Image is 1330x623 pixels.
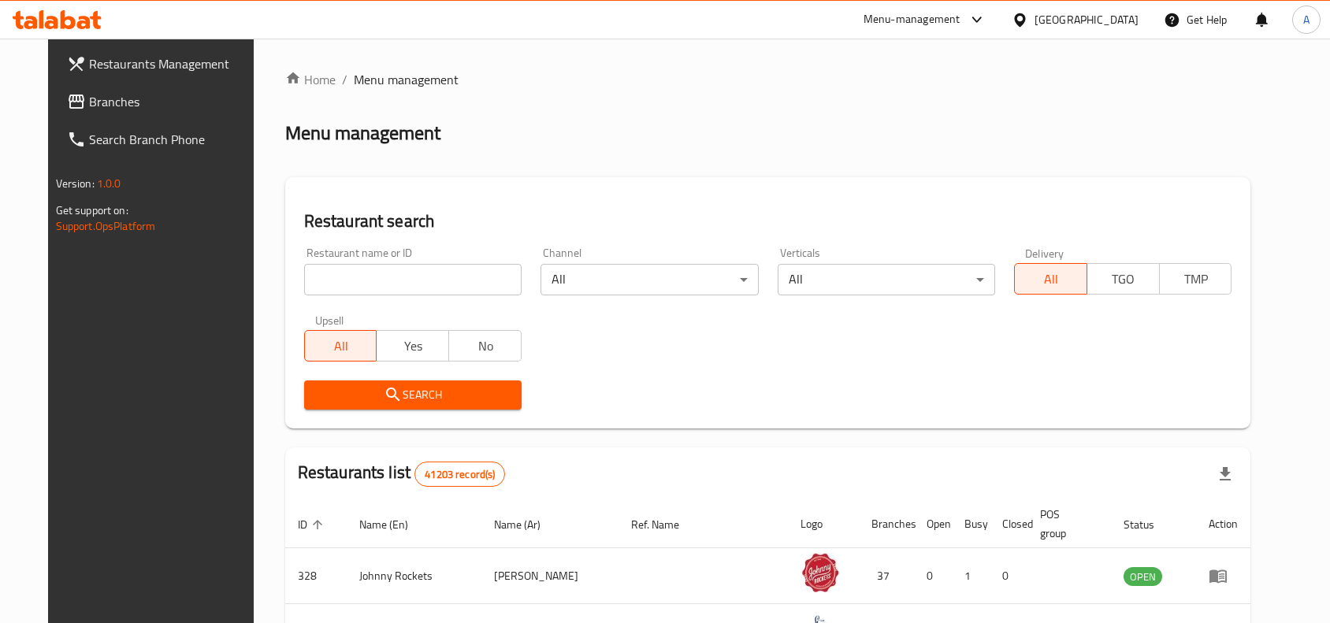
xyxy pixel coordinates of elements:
[383,335,443,358] span: Yes
[1303,11,1310,28] span: A
[1159,263,1232,295] button: TMP
[1124,567,1162,586] div: OPEN
[1124,568,1162,586] span: OPEN
[298,461,506,487] h2: Restaurants list
[1014,263,1087,295] button: All
[1209,566,1238,585] div: Menu
[1025,247,1064,258] label: Delivery
[1206,455,1244,493] div: Export file
[1124,515,1175,534] span: Status
[298,515,328,534] span: ID
[54,121,270,158] a: Search Branch Phone
[448,330,522,362] button: No
[359,515,429,534] span: Name (En)
[89,54,258,73] span: Restaurants Management
[304,264,522,295] input: Search for restaurant name or ID..
[1087,263,1160,295] button: TGO
[317,385,509,405] span: Search
[285,548,347,604] td: 328
[97,173,121,194] span: 1.0.0
[347,548,482,604] td: Johnny Rockets
[285,121,440,146] h2: Menu management
[311,335,371,358] span: All
[1021,268,1081,291] span: All
[1040,505,1093,543] span: POS group
[801,553,840,592] img: Johnny Rockets
[56,173,95,194] span: Version:
[1166,268,1226,291] span: TMP
[304,380,522,410] button: Search
[481,548,619,604] td: [PERSON_NAME]
[285,70,336,89] a: Home
[990,500,1027,548] th: Closed
[89,92,258,111] span: Branches
[304,330,377,362] button: All
[54,45,270,83] a: Restaurants Management
[631,515,700,534] span: Ref. Name
[455,335,515,358] span: No
[56,200,128,221] span: Get support on:
[494,515,561,534] span: Name (Ar)
[778,264,995,295] div: All
[864,10,960,29] div: Menu-management
[415,467,504,482] span: 41203 record(s)
[859,500,914,548] th: Branches
[56,216,156,236] a: Support.OpsPlatform
[1094,268,1154,291] span: TGO
[342,70,347,89] li: /
[89,130,258,149] span: Search Branch Phone
[414,462,505,487] div: Total records count
[952,500,990,548] th: Busy
[376,330,449,362] button: Yes
[914,548,952,604] td: 0
[914,500,952,548] th: Open
[952,548,990,604] td: 1
[859,548,914,604] td: 37
[285,70,1251,89] nav: breadcrumb
[1196,500,1250,548] th: Action
[315,314,344,325] label: Upsell
[1035,11,1139,28] div: [GEOGRAPHIC_DATA]
[990,548,1027,604] td: 0
[541,264,758,295] div: All
[354,70,459,89] span: Menu management
[788,500,859,548] th: Logo
[304,210,1232,233] h2: Restaurant search
[54,83,270,121] a: Branches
